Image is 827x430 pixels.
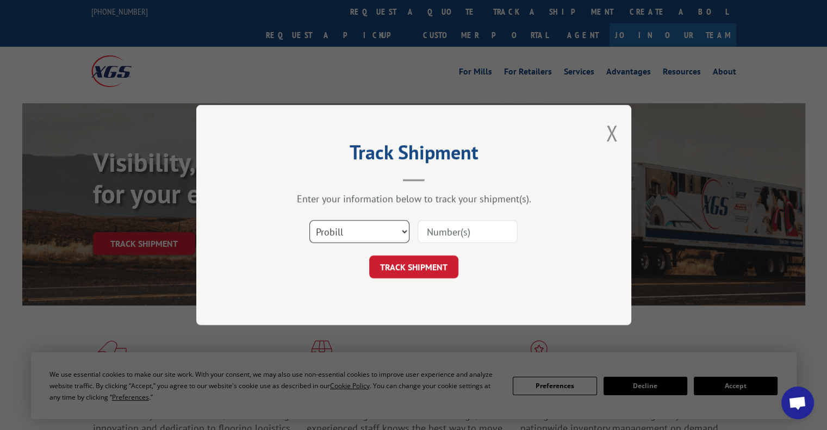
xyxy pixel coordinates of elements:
button: TRACK SHIPMENT [369,255,458,278]
button: Close modal [606,119,618,147]
div: Open chat [781,387,814,419]
input: Number(s) [418,220,518,243]
div: Enter your information below to track your shipment(s). [251,192,577,205]
h2: Track Shipment [251,145,577,165]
